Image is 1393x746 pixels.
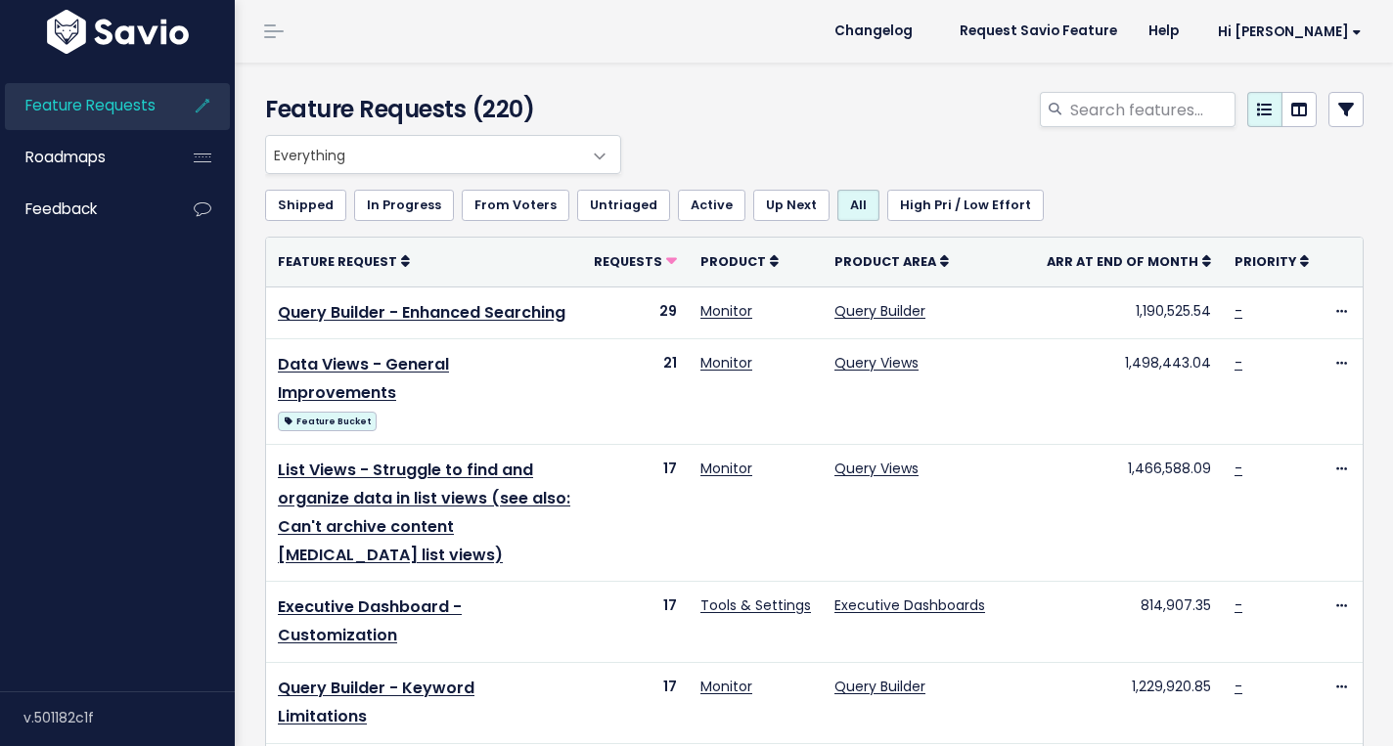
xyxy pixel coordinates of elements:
[887,190,1044,221] a: High Pri / Low Effort
[582,662,689,743] td: 17
[278,412,377,431] span: Feature Bucket
[582,339,689,445] td: 21
[266,136,581,173] span: Everything
[265,92,612,127] h4: Feature Requests (220)
[278,251,410,271] a: Feature Request
[23,692,235,743] div: v.501182c1f
[1035,582,1223,663] td: 814,907.35
[594,253,662,270] span: Requests
[354,190,454,221] a: In Progress
[278,301,565,324] a: Query Builder - Enhanced Searching
[944,17,1133,46] a: Request Savio Feature
[678,190,745,221] a: Active
[278,408,377,432] a: Feature Bucket
[1235,459,1242,478] a: -
[1235,251,1309,271] a: Priority
[42,10,194,54] img: logo-white.9d6f32f41409.svg
[1235,353,1242,373] a: -
[700,251,779,271] a: Product
[700,253,766,270] span: Product
[1035,339,1223,445] td: 1,498,443.04
[462,190,569,221] a: From Voters
[265,190,346,221] a: Shipped
[700,459,752,478] a: Monitor
[700,353,752,373] a: Monitor
[25,95,156,115] span: Feature Requests
[834,353,919,373] a: Query Views
[278,595,462,646] a: Executive Dashboard - Customization
[834,301,925,321] a: Query Builder
[25,147,106,167] span: Roadmaps
[265,135,621,174] span: Everything
[753,190,830,221] a: Up Next
[700,595,811,615] a: Tools & Settings
[1194,17,1377,47] a: Hi [PERSON_NAME]
[594,251,677,271] a: Requests
[582,582,689,663] td: 17
[1035,445,1223,582] td: 1,466,588.09
[1047,253,1198,270] span: ARR at End of Month
[1035,662,1223,743] td: 1,229,920.85
[278,459,570,565] a: List Views - Struggle to find and organize data in list views (see also: Can't archive content [M...
[1218,24,1362,39] span: Hi [PERSON_NAME]
[5,135,162,180] a: Roadmaps
[1035,286,1223,339] td: 1,190,525.54
[834,677,925,696] a: Query Builder
[1235,677,1242,696] a: -
[1235,253,1296,270] span: Priority
[834,595,985,615] a: Executive Dashboards
[1235,595,1242,615] a: -
[265,190,1364,221] ul: Filter feature requests
[700,301,752,321] a: Monitor
[582,286,689,339] td: 29
[25,198,97,219] span: Feedback
[582,445,689,582] td: 17
[5,83,162,128] a: Feature Requests
[278,353,449,404] a: Data Views - General Improvements
[834,459,919,478] a: Query Views
[834,24,913,38] span: Changelog
[837,190,879,221] a: All
[1235,301,1242,321] a: -
[1068,92,1236,127] input: Search features...
[834,251,949,271] a: Product Area
[577,190,670,221] a: Untriaged
[834,253,936,270] span: Product Area
[1133,17,1194,46] a: Help
[278,253,397,270] span: Feature Request
[5,187,162,232] a: Feedback
[700,677,752,696] a: Monitor
[278,677,474,727] a: Query Builder - Keyword Limitations
[1047,251,1211,271] a: ARR at End of Month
